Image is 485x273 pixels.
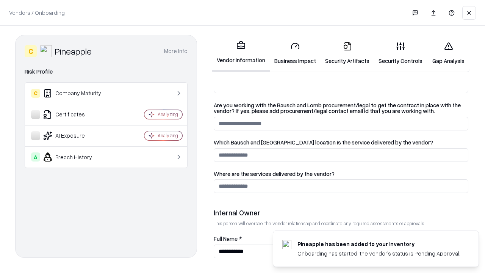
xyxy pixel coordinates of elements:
[164,44,188,58] button: More info
[40,45,52,57] img: Pineapple
[214,140,468,145] label: Which Bausch and [GEOGRAPHIC_DATA] location is the service delivered by the vendor?
[427,36,470,71] a: Gap Analysis
[31,131,122,140] div: AI Exposure
[297,240,460,248] div: Pineapple has been added to your inventory
[9,9,65,17] p: Vendors / Onboarding
[214,208,468,217] div: Internal Owner
[214,236,468,242] label: Full Name *
[270,36,321,71] a: Business Impact
[158,132,178,139] div: Analyzing
[31,110,122,119] div: Certificates
[31,152,40,162] div: A
[55,45,92,57] div: Pineapple
[212,35,270,72] a: Vendor Information
[31,89,40,98] div: C
[282,240,291,249] img: pineappleenergy.com
[321,36,374,71] a: Security Artifacts
[31,89,122,98] div: Company Maturity
[31,152,122,162] div: Breach History
[25,45,37,57] div: C
[214,220,468,227] p: This person will oversee the vendor relationship and coordinate any required assessments or appro...
[374,36,427,71] a: Security Controls
[214,102,468,114] label: Are you working with the Bausch and Lomb procurement/legal to get the contract in place with the ...
[214,171,468,177] label: Where are the services delivered by the vendor?
[25,67,188,76] div: Risk Profile
[297,249,460,257] div: Onboarding has started, the vendor's status is Pending Approval.
[158,111,178,118] div: Analyzing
